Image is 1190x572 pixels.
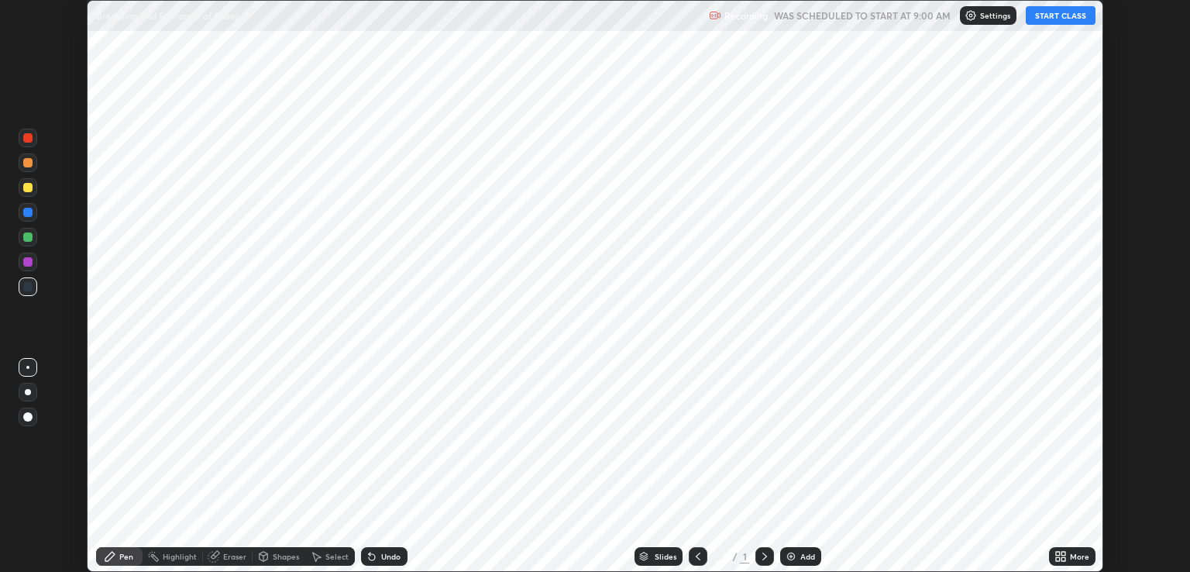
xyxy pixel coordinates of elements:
div: Highlight [163,553,197,560]
h5: WAS SCHEDULED TO START AT 9:00 AM [774,9,951,22]
div: 1 [740,550,749,563]
img: class-settings-icons [965,9,977,22]
div: Slides [655,553,676,560]
div: Eraser [223,553,246,560]
div: More [1070,553,1089,560]
p: Settings [980,12,1010,19]
div: Add [800,553,815,560]
div: Select [325,553,349,560]
div: / [732,552,737,561]
div: Pen [119,553,133,560]
div: Undo [381,553,401,560]
div: Shapes [273,553,299,560]
div: 1 [714,552,729,561]
img: add-slide-button [785,550,797,563]
p: Breathing and Exchange of Gases - 7 [96,9,253,22]
p: Recording [724,10,768,22]
button: START CLASS [1026,6,1095,25]
img: recording.375f2c34.svg [709,9,721,22]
